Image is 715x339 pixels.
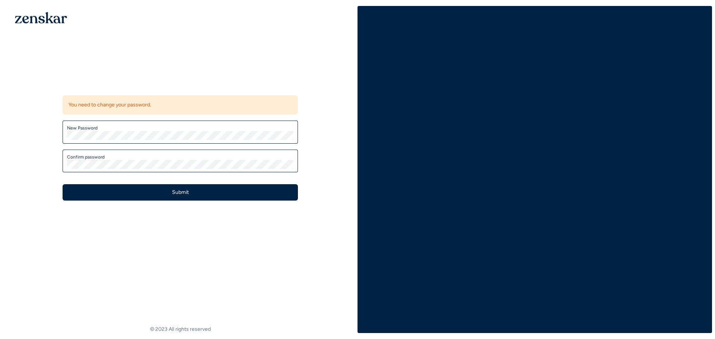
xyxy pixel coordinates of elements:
[63,95,298,115] div: You need to change your password.
[67,154,293,160] label: Confirm password
[15,12,67,23] img: 1OGAJ2xQqyY4LXKgY66KYq0eOWRCkrZdAb3gUhuVAqdWPZE9SRJmCz+oDMSn4zDLXe31Ii730ItAGKgCKgCCgCikA4Av8PJUP...
[3,326,357,333] footer: © 2023 All rights reserved
[67,125,293,131] label: New Password
[63,184,298,201] button: Submit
